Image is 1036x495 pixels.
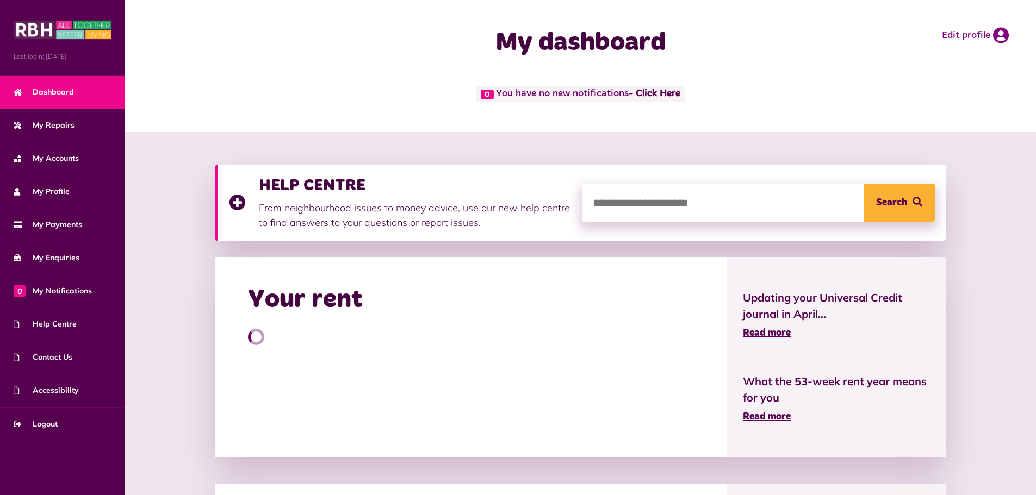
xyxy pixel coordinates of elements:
a: What the 53-week rent year means for you Read more [743,373,929,424]
span: Dashboard [14,86,74,98]
span: My Profile [14,186,70,197]
p: From neighbourhood issues to money advice, use our new help centre to find answers to your questi... [259,200,571,230]
span: 0 [14,285,26,297]
button: Search [864,184,935,222]
span: My Payments [14,219,82,230]
span: Read more [743,328,791,338]
span: Read more [743,412,791,422]
span: What the 53-week rent year means for you [743,373,929,406]
a: - Click Here [629,89,680,99]
span: 0 [481,90,494,99]
span: My Notifications [14,285,92,297]
img: MyRBH [14,19,111,41]
span: You have no new notifications [476,86,685,102]
span: Logout [14,418,58,430]
span: My Repairs [14,120,75,131]
span: My Accounts [14,153,79,164]
a: Edit profile [942,27,1009,43]
span: Help Centre [14,318,77,330]
span: Accessibility [14,385,79,396]
a: Updating your Universal Credit journal in April... Read more [743,290,929,341]
h2: Your rent [248,284,363,316]
span: My Enquiries [14,252,79,264]
span: Search [876,184,907,222]
h3: HELP CENTRE [259,176,571,195]
span: Last login: [DATE] [14,52,111,61]
span: Updating your Universal Credit journal in April... [743,290,929,322]
span: Contact Us [14,352,72,363]
h1: My dashboard [364,27,798,59]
